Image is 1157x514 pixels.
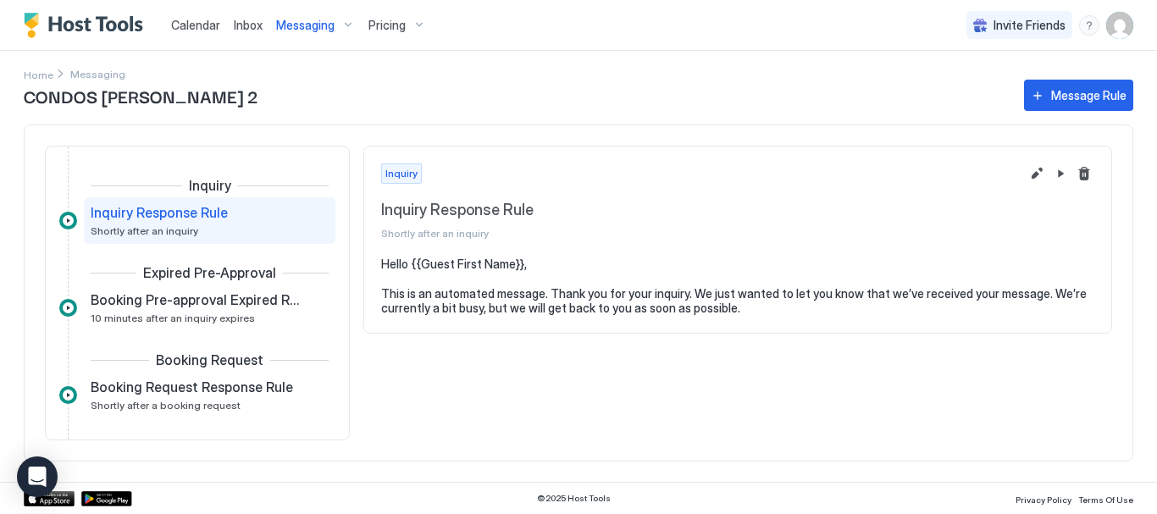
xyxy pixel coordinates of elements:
[1079,15,1099,36] div: menu
[91,291,302,308] span: Booking Pre-approval Expired Rule
[171,18,220,32] span: Calendar
[1078,495,1133,505] span: Terms Of Use
[385,166,418,181] span: Inquiry
[24,491,75,506] a: App Store
[381,227,1020,240] span: Shortly after an inquiry
[189,177,231,194] span: Inquiry
[143,264,276,281] span: Expired Pre-Approval
[1016,495,1071,505] span: Privacy Policy
[171,16,220,34] a: Calendar
[1024,80,1133,111] button: Message Rule
[91,399,241,412] span: Shortly after a booking request
[91,204,228,221] span: Inquiry Response Rule
[234,16,263,34] a: Inbox
[368,18,406,33] span: Pricing
[381,201,1020,220] span: Inquiry Response Rule
[156,351,263,368] span: Booking Request
[1050,163,1071,184] button: Pause Message Rule
[1078,489,1133,507] a: Terms Of Use
[17,456,58,497] div: Open Intercom Messenger
[537,493,611,504] span: © 2025 Host Tools
[1051,86,1127,104] div: Message Rule
[91,312,255,324] span: 10 minutes after an inquiry expires
[91,224,198,237] span: Shortly after an inquiry
[276,18,335,33] span: Messaging
[1074,163,1094,184] button: Delete message rule
[24,83,1007,108] span: CONDOS [PERSON_NAME] 2
[234,18,263,32] span: Inbox
[24,65,53,83] a: Home
[994,18,1066,33] span: Invite Friends
[1106,12,1133,39] div: User profile
[1027,163,1047,184] button: Edit message rule
[24,69,53,81] span: Home
[81,491,132,506] a: Google Play Store
[70,68,125,80] span: Breadcrumb
[381,257,1094,316] pre: Hello {{Guest First Name}}, This is an automated message. Thank you for your inquiry. We just wan...
[91,379,293,395] span: Booking Request Response Rule
[1016,489,1071,507] a: Privacy Policy
[24,13,151,38] a: Host Tools Logo
[24,65,53,83] div: Breadcrumb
